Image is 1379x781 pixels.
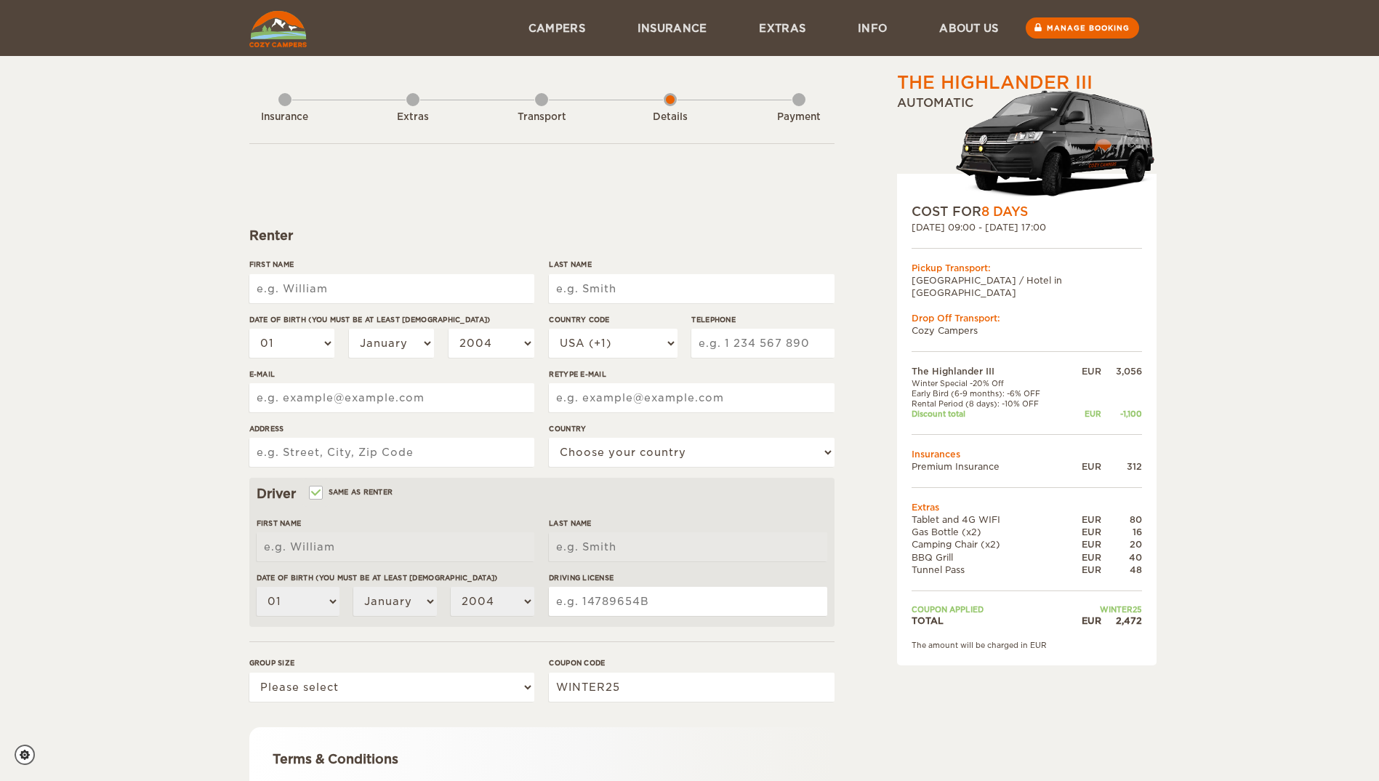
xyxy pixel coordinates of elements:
[249,274,534,303] input: e.g. William
[1101,564,1142,576] div: 48
[1101,538,1142,550] div: 20
[912,409,1069,419] td: Discount total
[912,448,1142,460] td: Insurances
[912,501,1142,513] td: Extras
[691,314,834,325] label: Telephone
[1026,17,1139,39] a: Manage booking
[1068,365,1101,377] div: EUR
[912,365,1069,377] td: The Highlander III
[549,423,834,434] label: Country
[630,111,710,124] div: Details
[249,383,534,412] input: e.g. example@example.com
[912,640,1142,650] div: The amount will be charged in EUR
[912,203,1142,220] div: COST FOR
[15,745,44,765] a: Cookie settings
[912,398,1069,409] td: Rental Period (8 days): -10% OFF
[912,262,1142,274] div: Pickup Transport:
[691,329,834,358] input: e.g. 1 234 567 890
[897,95,1157,203] div: Automatic
[257,532,534,561] input: e.g. William
[912,274,1142,299] td: [GEOGRAPHIC_DATA] / Hotel in [GEOGRAPHIC_DATA]
[1101,409,1142,419] div: -1,100
[1068,409,1101,419] div: EUR
[249,11,307,47] img: Cozy Campers
[502,111,582,124] div: Transport
[912,324,1142,337] td: Cozy Campers
[549,259,834,270] label: Last Name
[257,485,827,502] div: Driver
[912,551,1069,564] td: BBQ Grill
[1101,365,1142,377] div: 3,056
[955,83,1157,203] img: stor-langur-4.png
[273,750,811,768] div: Terms & Conditions
[912,538,1069,550] td: Camping Chair (x2)
[912,513,1069,526] td: Tablet and 4G WIFI
[549,657,834,668] label: Coupon code
[549,587,827,616] input: e.g. 14789654B
[1101,551,1142,564] div: 40
[912,378,1069,388] td: Winter Special -20% Off
[912,460,1069,473] td: Premium Insurance
[249,259,534,270] label: First Name
[249,227,835,244] div: Renter
[1101,526,1142,538] div: 16
[549,572,827,583] label: Driving License
[1068,538,1101,550] div: EUR
[759,111,839,124] div: Payment
[249,423,534,434] label: Address
[549,532,827,561] input: e.g. Smith
[373,111,453,124] div: Extras
[1101,460,1142,473] div: 312
[897,71,1093,95] div: The Highlander III
[549,518,827,529] label: Last Name
[549,383,834,412] input: e.g. example@example.com
[912,221,1142,233] div: [DATE] 09:00 - [DATE] 17:00
[249,438,534,467] input: e.g. Street, City, Zip Code
[310,485,393,499] label: Same as renter
[549,274,834,303] input: e.g. Smith
[257,572,534,583] label: Date of birth (You must be at least [DEMOGRAPHIC_DATA])
[310,489,320,499] input: Same as renter
[1068,460,1101,473] div: EUR
[249,369,534,380] label: E-mail
[249,314,534,325] label: Date of birth (You must be at least [DEMOGRAPHIC_DATA])
[1068,564,1101,576] div: EUR
[912,312,1142,324] div: Drop Off Transport:
[1068,551,1101,564] div: EUR
[912,388,1069,398] td: Early Bird (6-9 months): -6% OFF
[1068,614,1101,627] div: EUR
[981,204,1028,219] span: 8 Days
[912,564,1069,576] td: Tunnel Pass
[257,518,534,529] label: First Name
[1068,526,1101,538] div: EUR
[912,614,1069,627] td: TOTAL
[1068,604,1141,614] td: WINTER25
[549,314,677,325] label: Country Code
[249,657,534,668] label: Group size
[1101,513,1142,526] div: 80
[1068,513,1101,526] div: EUR
[912,526,1069,538] td: Gas Bottle (x2)
[245,111,325,124] div: Insurance
[549,369,834,380] label: Retype E-mail
[912,604,1069,614] td: Coupon applied
[1101,614,1142,627] div: 2,472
